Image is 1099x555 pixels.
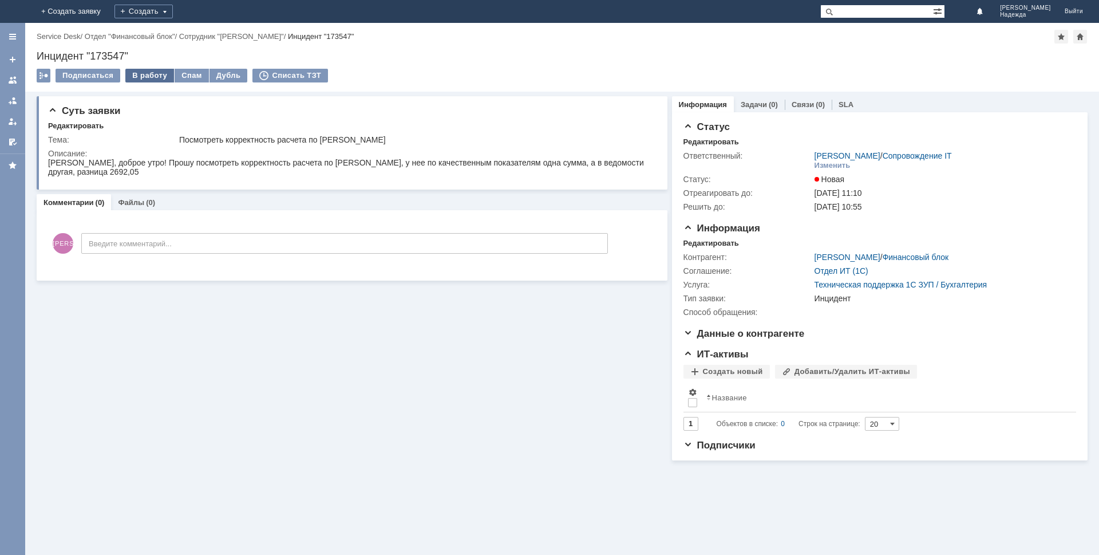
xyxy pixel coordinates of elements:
[717,417,860,431] i: Строк на странице:
[3,92,22,110] a: Заявки в моей ответственности
[3,133,22,151] a: Мои согласования
[683,121,730,132] span: Статус
[815,253,880,262] a: [PERSON_NAME]
[815,280,987,289] a: Техническая поддержка 1С ЗУП / Бухгалтерия
[683,294,812,303] div: Тип заявки:
[44,198,94,207] a: Комментарии
[683,188,812,198] div: Отреагировать до:
[717,420,778,428] span: Объектов в списке:
[37,32,81,41] a: Service Desk
[741,100,767,109] a: Задачи
[683,175,812,184] div: Статус:
[48,135,177,144] div: Тема:
[1000,11,1051,18] span: Надежда
[815,161,851,170] div: Изменить
[85,32,179,41] div: /
[815,253,949,262] div: /
[933,5,944,16] span: Расширенный поиск
[53,233,73,254] span: [PERSON_NAME]
[1000,5,1051,11] span: [PERSON_NAME]
[37,50,1088,62] div: Инцидент "173547"
[683,308,812,317] div: Способ обращения:
[815,202,862,211] span: [DATE] 10:55
[815,266,868,275] a: Отдел ИТ (1С)
[288,32,354,41] div: Инцидент "173547"
[702,383,1067,412] th: Название
[883,151,952,160] a: Сопровождение IT
[815,188,862,198] span: [DATE] 11:10
[683,280,812,289] div: Услуга:
[683,349,749,360] span: ИТ-активы
[683,239,739,248] div: Редактировать
[683,137,739,147] div: Редактировать
[781,417,785,431] div: 0
[37,69,50,82] div: Работа с массовостью
[816,100,825,109] div: (0)
[679,100,727,109] a: Информация
[3,112,22,131] a: Мои заявки
[1073,30,1087,44] div: Сделать домашней страницей
[96,198,105,207] div: (0)
[1054,30,1068,44] div: Добавить в избранное
[683,151,812,160] div: Ответственный:
[146,198,155,207] div: (0)
[883,253,949,262] a: Финансовый блок
[815,151,952,160] div: /
[688,388,697,397] span: Настройки
[683,223,760,234] span: Информация
[839,100,853,109] a: SLA
[815,294,1070,303] div: Инцидент
[179,32,288,41] div: /
[815,151,880,160] a: [PERSON_NAME]
[114,5,173,18] div: Создать
[85,32,175,41] a: Отдел "Финансовый блок"
[815,175,845,184] span: Новая
[118,198,144,207] a: Файлы
[37,32,85,41] div: /
[683,266,812,275] div: Соглашение:
[179,32,284,41] a: Сотрудник "[PERSON_NAME]"
[3,50,22,69] a: Создать заявку
[48,105,120,116] span: Суть заявки
[48,149,652,158] div: Описание:
[769,100,778,109] div: (0)
[683,202,812,211] div: Решить до:
[179,135,650,144] div: Посмотреть корректность расчета по [PERSON_NAME]
[683,328,805,339] span: Данные о контрагенте
[683,440,756,451] span: Подписчики
[712,393,747,402] div: Название
[3,71,22,89] a: Заявки на командах
[48,121,104,131] div: Редактировать
[683,253,812,262] div: Контрагент:
[792,100,814,109] a: Связи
